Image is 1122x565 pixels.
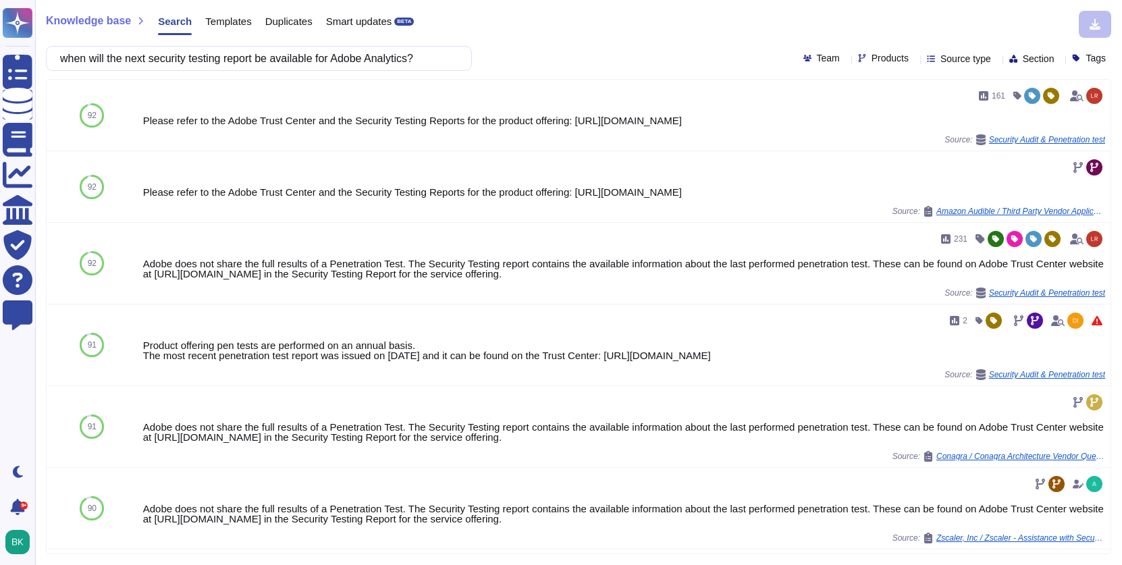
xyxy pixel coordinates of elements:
div: Adobe does not share the full results of a Penetration Test. The Security Testing report contains... [143,259,1105,279]
span: Source: [944,288,1105,298]
span: Security Audit & Penetration test [989,289,1105,297]
div: Please refer to the Adobe Trust Center and the Security Testing Reports for the product offering:... [143,115,1105,126]
div: Please refer to the Adobe Trust Center and the Security Testing Reports for the product offering:... [143,187,1105,197]
img: user [1067,313,1084,329]
span: 2 [963,317,967,325]
div: Adobe does not share the full results of a Penetration Test. The Security Testing report contains... [143,504,1105,524]
span: Source: [892,451,1105,462]
span: Section [1023,54,1054,63]
span: Conagra / Conagra Architecture Vendor Questionnaire FY26 [936,452,1105,460]
img: user [5,530,30,554]
span: Security Audit & Penetration test [989,371,1105,379]
span: Knowledge base [46,16,131,26]
div: Product offering pen tests are performed on an annual basis. The most recent penetration test rep... [143,340,1105,360]
span: Products [872,53,909,63]
span: Security Audit & Penetration test [989,136,1105,144]
span: Tags [1086,53,1106,63]
span: Smart updates [326,16,392,26]
span: Amazon Audible / Third Party Vendor Application Questionnaire Adobe (3) [936,207,1105,215]
span: Templates [205,16,251,26]
div: 9+ [20,502,28,510]
input: Search a question or template... [53,47,458,70]
span: 92 [88,111,97,119]
span: 92 [88,183,97,191]
div: BETA [394,18,414,26]
span: 91 [88,423,97,431]
span: Team [817,53,840,63]
span: 91 [88,341,97,349]
span: Source: [892,533,1105,543]
span: Source: [944,134,1105,145]
img: user [1086,231,1102,247]
span: 92 [88,259,97,267]
span: 161 [992,92,1005,100]
button: user [3,527,39,557]
img: user [1086,476,1102,492]
span: Search [158,16,192,26]
div: Adobe does not share the full results of a Penetration Test. The Security Testing report contains... [143,422,1105,442]
span: Zscaler, Inc / Zscaler - Assistance with Security Questionnaire [936,534,1105,542]
span: 231 [954,235,967,243]
span: Source: [892,206,1105,217]
img: user [1086,88,1102,104]
span: Duplicates [265,16,313,26]
span: Source type [940,54,991,63]
span: Source: [944,369,1105,380]
span: 90 [88,504,97,512]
